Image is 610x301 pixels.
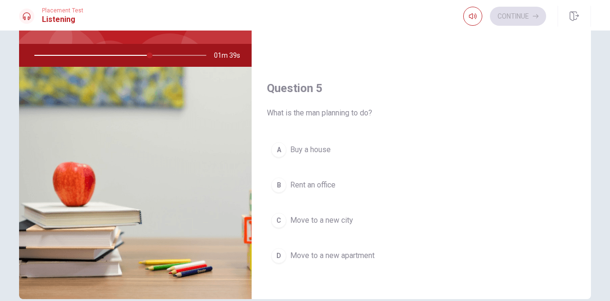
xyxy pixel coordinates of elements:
[42,7,83,14] span: Placement Test
[290,179,335,191] span: Rent an office
[290,144,331,156] span: Buy a house
[267,208,576,232] button: CMove to a new city
[290,215,353,226] span: Move to a new city
[290,250,375,261] span: Move to a new apartment
[271,213,286,228] div: C
[19,67,252,299] img: B2 Recording 10: Choosing a New Apartment
[267,81,576,96] h4: Question 5
[271,248,286,263] div: D
[267,244,576,268] button: DMove to a new apartment
[267,173,576,197] button: BRent an office
[214,44,248,67] span: 01m 39s
[267,107,576,119] span: What is the man planning to do?
[271,177,286,193] div: B
[267,138,576,162] button: ABuy a house
[42,14,83,25] h1: Listening
[271,142,286,157] div: A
